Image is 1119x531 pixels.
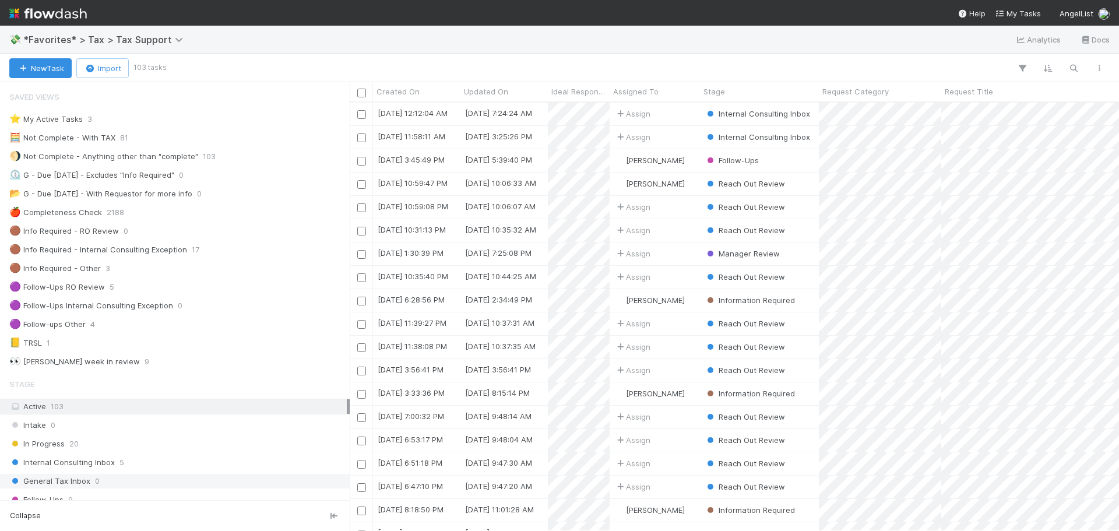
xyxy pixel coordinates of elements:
[9,34,21,44] span: 💸
[87,112,92,126] span: 3
[357,483,366,492] input: Toggle Row Selected
[68,493,73,507] span: 9
[9,58,72,78] button: NewTask
[378,201,448,212] div: [DATE] 10:59:08 PM
[705,296,795,305] span: Information Required
[119,455,124,470] span: 5
[378,107,448,119] div: [DATE] 12:12:04 AM
[357,367,366,375] input: Toggle Row Selected
[378,434,443,445] div: [DATE] 6:53:17 PM
[614,108,650,119] div: Assign
[9,149,198,164] div: Not Complete - Anything other than "complete"
[465,504,534,515] div: [DATE] 11:01:28 AM
[9,205,102,220] div: Completeness Check
[357,133,366,142] input: Toggle Row Selected
[615,505,624,515] img: avatar_d055a153-5d46-4590-b65c-6ad68ba65107.png
[626,505,685,515] span: [PERSON_NAME]
[9,207,21,217] span: 🍎
[9,242,187,257] div: Info Required - Internal Consulting Exception
[705,365,785,375] span: Reach Out Review
[705,459,785,468] span: Reach Out Review
[51,418,55,432] span: 0
[705,342,785,351] span: Reach Out Review
[705,201,785,213] div: Reach Out Review
[357,273,366,282] input: Toggle Row Selected
[1015,33,1061,47] a: Analytics
[9,399,347,414] div: Active
[614,131,650,143] span: Assign
[203,149,216,164] span: 103
[614,318,650,329] span: Assign
[958,8,986,19] div: Help
[614,201,650,213] div: Assign
[9,168,174,182] div: G - Due [DATE] - Excludes "Info Required"
[705,271,785,283] div: Reach Out Review
[378,387,445,399] div: [DATE] 3:33:36 PM
[107,205,124,220] span: 2188
[705,482,785,491] span: Reach Out Review
[465,224,536,235] div: [DATE] 10:35:32 AM
[705,504,795,516] div: Information Required
[614,388,685,399] div: [PERSON_NAME]
[9,337,21,347] span: 📒
[705,156,759,165] span: Follow-Ups
[378,457,442,469] div: [DATE] 6:51:18 PM
[705,388,795,399] div: Information Required
[614,341,650,353] span: Assign
[705,434,785,446] div: Reach Out Review
[9,131,115,145] div: Not Complete - With TAX
[465,387,530,399] div: [DATE] 8:15:14 PM
[90,317,95,332] span: 4
[465,410,532,422] div: [DATE] 9:48:14 AM
[9,188,21,198] span: 📂
[614,411,650,423] span: Assign
[9,170,21,180] span: ⏲️
[705,481,785,493] div: Reach Out Review
[614,481,650,493] span: Assign
[178,298,182,313] span: 0
[465,270,536,282] div: [DATE] 10:44:25 AM
[9,372,34,396] span: Stage
[133,62,167,73] small: 103 tasks
[614,294,685,306] div: [PERSON_NAME]
[705,249,780,258] span: Manager Review
[995,9,1041,18] span: My Tasks
[378,131,445,142] div: [DATE] 11:58:11 AM
[9,300,21,310] span: 🟣
[378,154,445,166] div: [DATE] 3:45:49 PM
[705,108,810,119] div: Internal Consulting Inbox
[705,154,759,166] div: Follow-Ups
[705,109,810,118] span: Internal Consulting Inbox
[105,261,110,276] span: 3
[378,504,444,515] div: [DATE] 8:18:50 PM
[378,177,448,189] div: [DATE] 10:59:47 PM
[9,226,21,235] span: 🟤
[357,390,366,399] input: Toggle Row Selected
[705,389,795,398] span: Information Required
[705,131,810,143] div: Internal Consulting Inbox
[124,224,128,238] span: 0
[110,280,114,294] span: 5
[378,364,444,375] div: [DATE] 3:56:41 PM
[9,224,119,238] div: Info Required - RO Review
[465,340,536,352] div: [DATE] 10:37:35 AM
[378,270,448,282] div: [DATE] 10:35:40 PM
[465,154,532,166] div: [DATE] 5:39:40 PM
[9,455,115,470] span: Internal Consulting Inbox
[197,187,202,201] span: 0
[51,402,64,411] span: 103
[705,505,795,515] span: Information Required
[23,34,189,45] span: *Favorites* > Tax > Tax Support
[465,317,534,329] div: [DATE] 10:37:31 AM
[9,437,65,451] span: In Progress
[614,504,685,516] div: [PERSON_NAME]
[614,224,650,236] span: Assign
[615,389,624,398] img: avatar_c597f508-4d28-4c7c-92e0-bd2d0d338f8e.png
[378,294,445,305] div: [DATE] 6:28:56 PM
[9,132,21,142] span: 🧮
[626,296,685,305] span: [PERSON_NAME]
[465,247,532,259] div: [DATE] 7:25:08 PM
[47,336,50,350] span: 1
[9,418,46,432] span: Intake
